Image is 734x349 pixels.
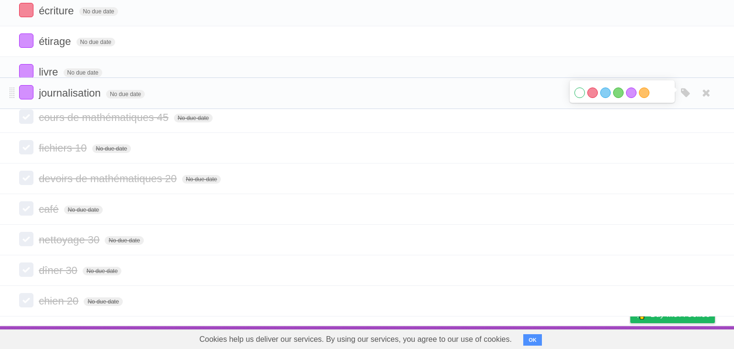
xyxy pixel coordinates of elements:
span: No due date [106,90,145,98]
label: Done [19,85,33,99]
span: Buy me a coffee [650,306,710,323]
span: No due date [92,144,131,153]
span: écriture [39,5,76,17]
label: Done [19,232,33,246]
span: No due date [83,267,121,275]
label: Done [19,33,33,48]
span: No due date [174,114,213,122]
span: cours de mathématiques 45 [39,111,171,123]
span: No due date [105,236,143,245]
label: Done [19,171,33,185]
label: Done [19,3,33,17]
span: No due date [64,206,103,214]
label: Done [19,201,33,216]
span: chien 20 [39,295,81,307]
label: Done [19,109,33,124]
label: Purple [626,87,637,98]
span: dîner 30 [39,264,80,276]
a: About [503,328,523,347]
label: Done [19,262,33,277]
span: No due date [84,297,122,306]
span: Cookies help us deliver our services. By using our services, you agree to our use of cookies. [190,330,521,349]
label: Done [19,293,33,307]
label: Done [19,140,33,154]
label: Green [613,87,624,98]
label: Blue [600,87,611,98]
span: journalisation [39,87,103,99]
a: Terms [585,328,606,347]
a: Privacy [618,328,643,347]
span: No due date [76,38,115,46]
span: étirage [39,35,73,47]
span: No due date [79,7,118,16]
label: Done [19,64,33,78]
span: devoirs de mathématiques 20 [39,173,179,185]
label: Red [587,87,598,98]
a: Developers [535,328,573,347]
span: livre [39,66,60,78]
span: No due date [182,175,221,184]
label: White [574,87,585,98]
button: OK [523,334,542,346]
span: fichiers 10 [39,142,89,154]
a: Suggest a feature [655,328,715,347]
label: Orange [639,87,649,98]
span: café [39,203,61,215]
span: No due date [64,68,102,77]
span: nettoyage 30 [39,234,102,246]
